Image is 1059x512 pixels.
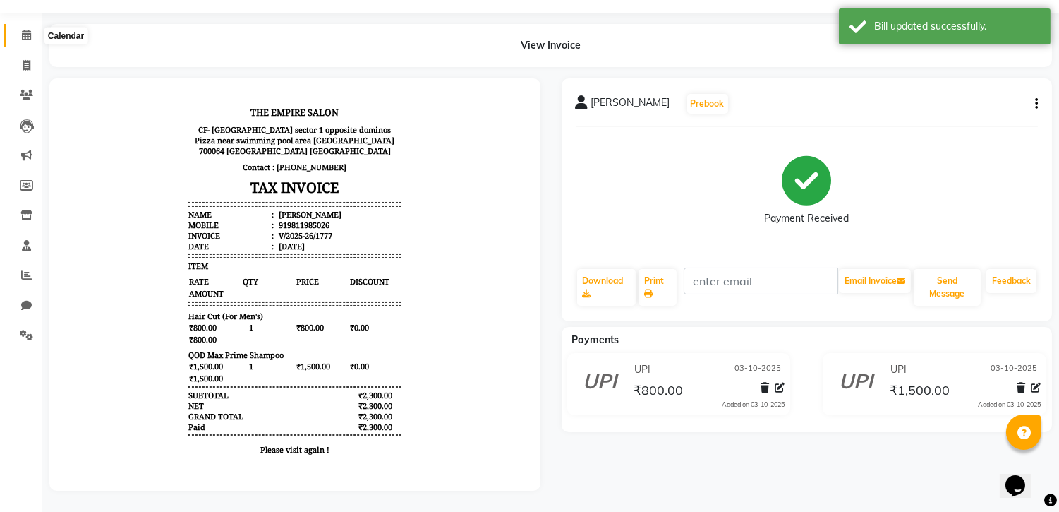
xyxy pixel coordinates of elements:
[722,400,785,410] div: Added on 03-10-2025
[125,183,177,195] span: RATE
[286,229,338,241] span: ₹0.00
[125,138,210,148] div: Invoice
[125,195,177,207] span: AMOUNT
[125,66,338,83] p: Contact : [PHONE_NUMBER]
[286,297,338,308] div: ₹2,300.00
[232,268,284,280] span: ₹1,500.00
[125,218,200,229] span: Hair Cut (For Men's)
[125,241,177,253] span: ₹800.00
[232,229,284,241] span: ₹800.00
[125,280,177,292] span: ₹1,500.00
[591,95,670,115] span: [PERSON_NAME]
[874,19,1040,34] div: Bill updated successfully.
[212,148,241,159] div: [DATE]
[639,269,677,306] a: Print
[286,183,338,195] span: DISCOUNT
[286,308,338,318] div: ₹2,300.00
[839,269,911,293] button: Email Invoice
[125,257,220,268] span: QOD Max Prime Shampoo
[212,117,278,127] div: [PERSON_NAME]
[687,94,728,114] button: Prebook
[125,11,338,29] h3: THE EMPIRE SALON
[764,212,849,227] div: Payment Received
[634,382,683,402] span: ₹800.00
[212,138,269,148] div: V/2025-26/1777
[125,127,210,138] div: Mobile
[634,362,650,377] span: UPI
[125,352,338,362] p: Please visit again !
[577,269,636,306] a: Download
[178,183,231,195] span: QTY
[125,117,210,127] div: Name
[286,268,338,280] span: ₹0.00
[208,127,210,138] span: :
[914,269,981,306] button: Send Message
[178,268,231,280] span: 1
[734,362,781,377] span: 03-10-2025
[125,268,177,280] span: ₹1,500.00
[125,148,210,159] div: Date
[286,329,338,340] div: ₹2,300.00
[572,333,619,346] span: Payments
[286,318,338,329] div: ₹2,300.00
[125,83,338,107] h3: TAX INVOICE
[1000,456,1045,498] iframe: chat widget
[44,28,87,44] div: Calendar
[125,329,142,340] div: Paid
[125,229,177,241] span: ₹800.00
[208,138,210,148] span: :
[208,148,210,159] span: :
[125,29,338,66] p: CF- [GEOGRAPHIC_DATA] sector 1 opposite dominos Pizza near swimming pool area [GEOGRAPHIC_DATA] 7...
[178,229,231,241] span: 1
[125,297,165,308] div: SUBTOTAL
[125,308,140,318] div: NET
[208,117,210,127] span: :
[125,318,180,329] div: GRAND TOTAL
[232,183,284,195] span: PRICE
[890,362,907,377] span: UPI
[991,362,1037,377] span: 03-10-2025
[986,269,1036,293] a: Feedback
[978,400,1041,410] div: Added on 03-10-2025
[212,127,266,138] div: 919811985026
[684,268,838,294] input: enter email
[49,24,1052,67] div: View Invoice
[125,168,145,179] span: ITEM
[890,382,950,402] span: ₹1,500.00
